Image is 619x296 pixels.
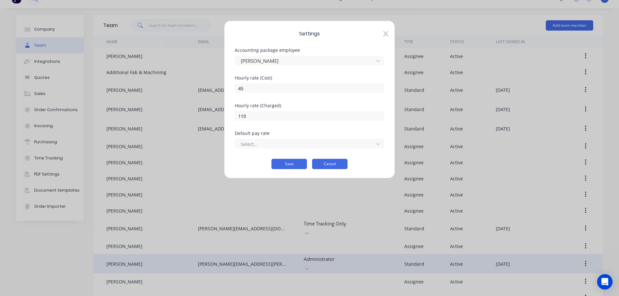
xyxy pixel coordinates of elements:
[271,159,307,169] button: Save
[235,48,384,53] div: Accounting package employee
[312,159,348,169] button: Cancel
[235,103,384,108] div: Hourly rate (Charged)
[235,76,384,80] div: Hourly rate (Cost)
[235,30,384,38] span: Settings
[235,83,384,93] input: $0
[597,274,613,290] div: Open Intercom Messenger
[235,111,384,121] input: $0
[235,131,384,136] div: Default pay rate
